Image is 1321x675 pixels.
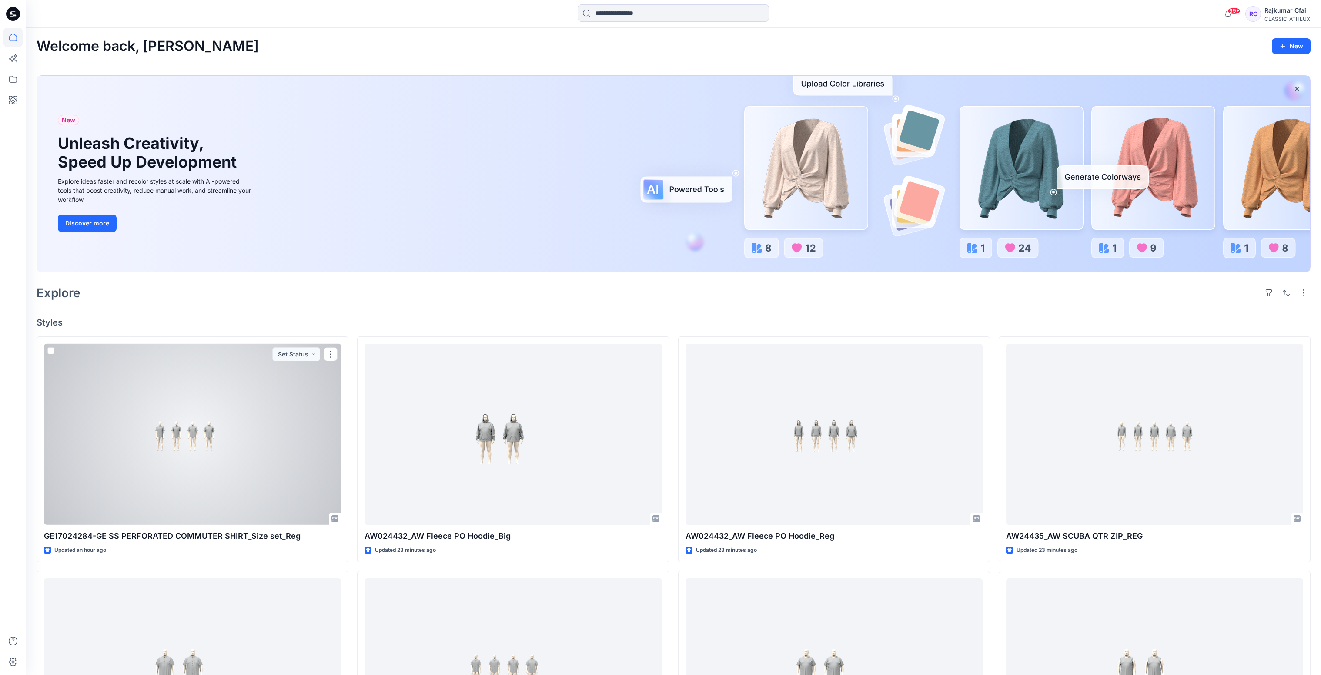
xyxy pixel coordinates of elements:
[44,530,341,542] p: GE17024284-GE SS PERFORATED COMMUTER SHIRT_Size set_Reg
[696,546,757,555] p: Updated 23 minutes ago
[1017,546,1077,555] p: Updated 23 minutes ago
[686,344,983,525] a: AW024432_AW Fleece PO Hoodie_Reg
[365,530,662,542] p: AW024432_AW Fleece PO Hoodie_Big
[54,546,106,555] p: Updated an hour ago
[58,177,254,204] div: Explore ideas faster and recolor styles at scale with AI-powered tools that boost creativity, red...
[365,344,662,525] a: AW024432_AW Fleece PO Hoodie_Big
[37,286,80,300] h2: Explore
[58,215,254,232] a: Discover more
[62,115,75,125] span: New
[1264,16,1310,22] div: CLASSIC_ATHLUX
[1006,530,1303,542] p: AW24435_AW SCUBA QTR ZIP_REG
[58,134,241,171] h1: Unleash Creativity, Speed Up Development
[37,38,259,54] h2: Welcome back, [PERSON_NAME]
[1245,6,1261,22] div: RC
[375,546,436,555] p: Updated 23 minutes ago
[44,344,341,525] a: GE17024284-GE SS PERFORATED COMMUTER SHIRT_Size set_Reg
[1006,344,1303,525] a: AW24435_AW SCUBA QTR ZIP_REG
[58,215,117,232] button: Discover more
[686,530,983,542] p: AW024432_AW Fleece PO Hoodie_Reg
[1272,38,1311,54] button: New
[1264,5,1310,16] div: Rajkumar Cfai
[37,317,1311,328] h4: Styles
[1227,7,1241,14] span: 99+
